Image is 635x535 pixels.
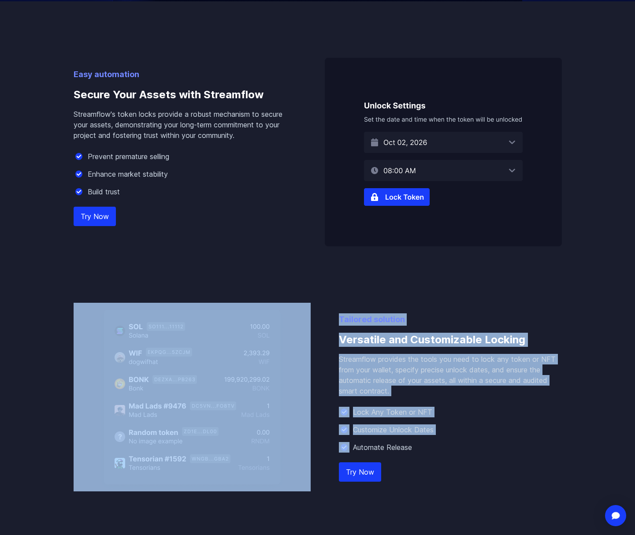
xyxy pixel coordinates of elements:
p: Build trust [88,186,120,197]
img: Secure Your Assets with Streamflow [325,58,562,246]
p: Streamflow provides the tools you need to lock any token or NFT from your wallet, specify precise... [339,354,562,396]
h3: Secure Your Assets with Streamflow [74,81,297,109]
p: Easy automation [74,68,297,81]
p: Enhance market stability [88,169,168,179]
a: Try Now [74,207,116,226]
p: Prevent premature selling [88,151,169,162]
img: Versatile and Customizable Locking [74,303,311,491]
p: Lock Any Token or NFT [353,407,432,417]
h3: Versatile and Customizable Locking [339,326,562,354]
p: Automate Release [353,442,412,453]
a: Try Now [339,462,381,482]
div: Open Intercom Messenger [605,505,626,526]
p: Tailored solution [339,313,562,326]
p: Streamflow's token locks provide a robust mechanism to secure your assets, demonstrating your lon... [74,109,297,141]
p: Customize Unlock Dates [353,424,434,435]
